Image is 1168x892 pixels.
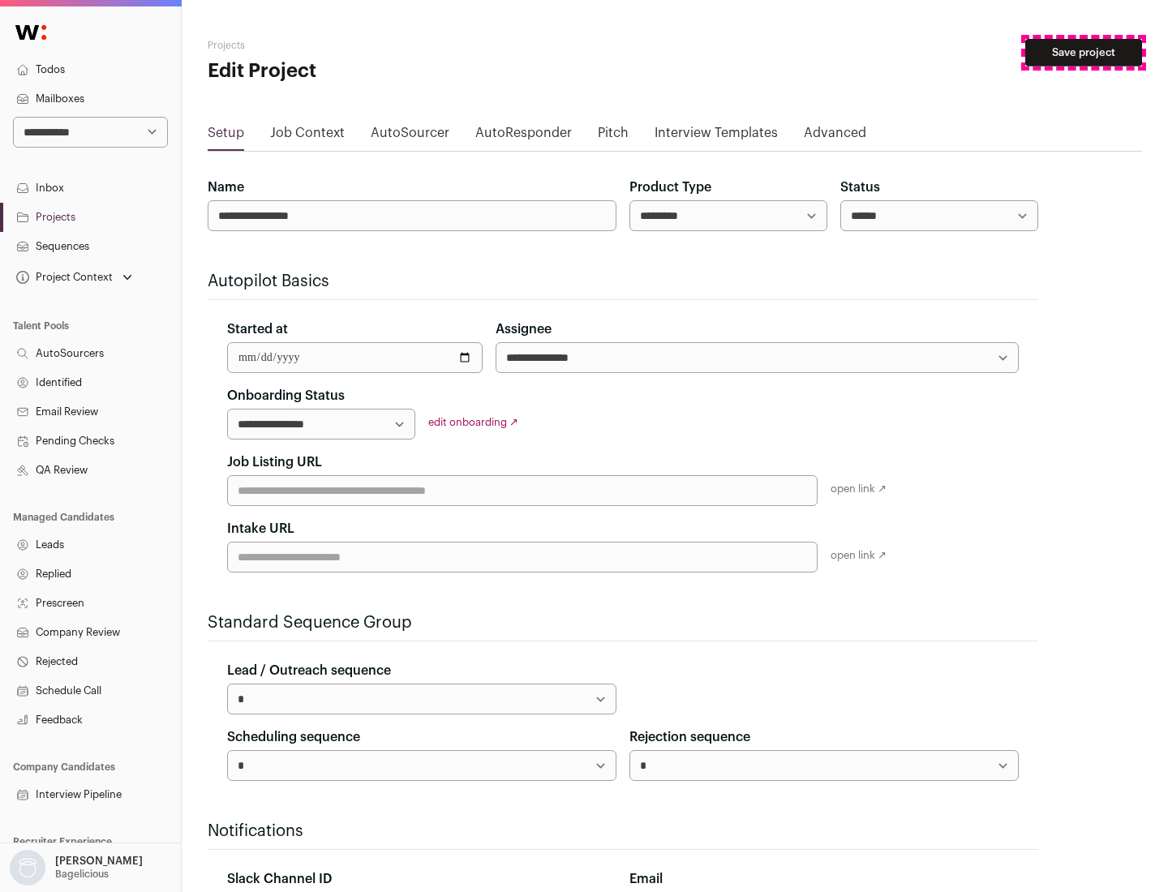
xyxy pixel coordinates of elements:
[227,452,322,472] label: Job Listing URL
[629,178,711,197] label: Product Type
[428,417,518,427] a: edit onboarding ↗
[227,869,332,889] label: Slack Channel ID
[208,39,519,52] h2: Projects
[475,123,572,149] a: AutoResponder
[208,58,519,84] h1: Edit Project
[655,123,778,149] a: Interview Templates
[208,820,1038,843] h2: Notifications
[227,727,360,747] label: Scheduling sequence
[629,727,750,747] label: Rejection sequence
[227,519,294,538] label: Intake URL
[598,123,629,149] a: Pitch
[227,319,288,339] label: Started at
[13,266,135,289] button: Open dropdown
[804,123,866,149] a: Advanced
[6,16,55,49] img: Wellfound
[270,123,345,149] a: Job Context
[208,270,1038,293] h2: Autopilot Basics
[6,850,146,886] button: Open dropdown
[629,869,1019,889] div: Email
[10,850,45,886] img: nopic.png
[55,868,109,881] p: Bagelicious
[496,319,552,339] label: Assignee
[13,271,113,284] div: Project Context
[55,855,143,868] p: [PERSON_NAME]
[208,123,244,149] a: Setup
[208,178,244,197] label: Name
[227,386,345,405] label: Onboarding Status
[840,178,880,197] label: Status
[208,611,1038,634] h2: Standard Sequence Group
[371,123,449,149] a: AutoSourcer
[227,661,391,680] label: Lead / Outreach sequence
[1025,39,1142,66] button: Save project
